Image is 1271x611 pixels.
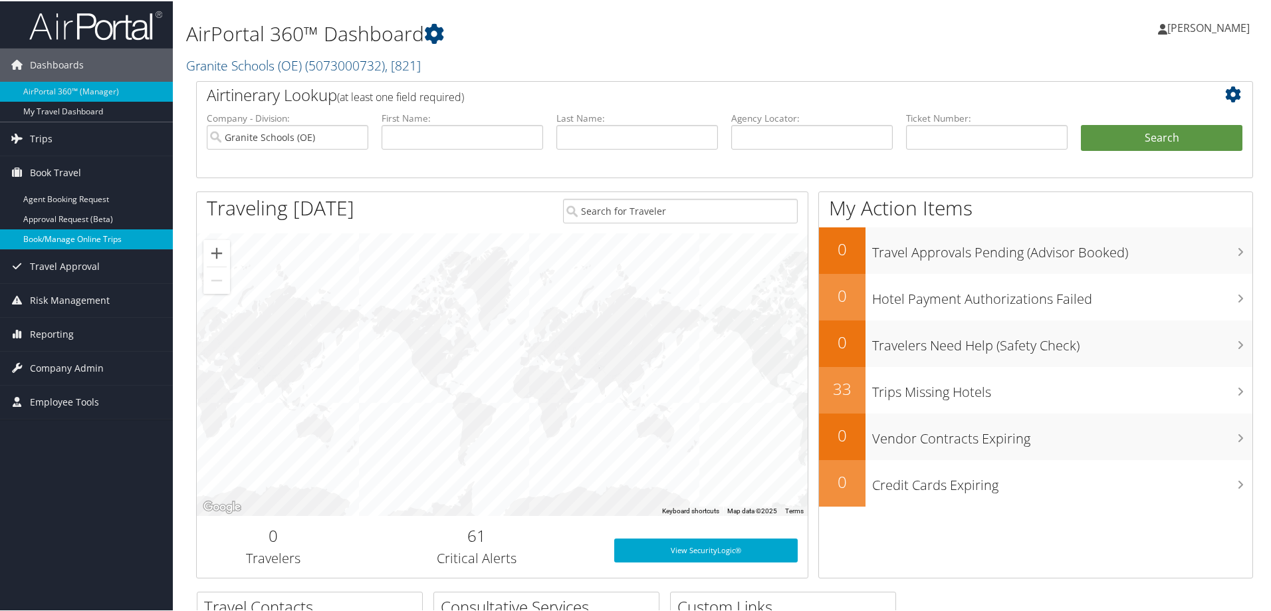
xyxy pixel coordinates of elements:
[563,197,798,222] input: Search for Traveler
[819,459,1252,505] a: 0Credit Cards Expiring
[819,366,1252,412] a: 33Trips Missing Hotels
[207,110,368,124] label: Company - Division:
[30,155,81,188] span: Book Travel
[382,110,543,124] label: First Name:
[186,55,421,73] a: Granite Schools (OE)
[203,239,230,265] button: Zoom in
[727,506,777,513] span: Map data ©2025
[819,226,1252,273] a: 0Travel Approvals Pending (Advisor Booked)
[819,330,866,352] h2: 0
[203,266,230,293] button: Zoom out
[30,350,104,384] span: Company Admin
[30,384,99,418] span: Employee Tools
[207,548,340,566] h3: Travelers
[30,283,110,316] span: Risk Management
[819,469,866,492] h2: 0
[872,375,1252,400] h3: Trips Missing Hotels
[207,82,1155,105] h2: Airtinerary Lookup
[30,47,84,80] span: Dashboards
[207,523,340,546] h2: 0
[360,523,594,546] h2: 61
[872,468,1252,493] h3: Credit Cards Expiring
[337,88,464,103] span: (at least one field required)
[819,412,1252,459] a: 0Vendor Contracts Expiring
[200,497,244,515] a: Open this area in Google Maps (opens a new window)
[785,506,804,513] a: Terms (opens in new tab)
[29,9,162,40] img: airportal-logo.png
[906,110,1068,124] label: Ticket Number:
[819,273,1252,319] a: 0Hotel Payment Authorizations Failed
[207,193,354,221] h1: Traveling [DATE]
[872,235,1252,261] h3: Travel Approvals Pending (Advisor Booked)
[662,505,719,515] button: Keyboard shortcuts
[556,110,718,124] label: Last Name:
[614,537,798,561] a: View SecurityLogic®
[1167,19,1250,34] span: [PERSON_NAME]
[819,283,866,306] h2: 0
[819,237,866,259] h2: 0
[872,328,1252,354] h3: Travelers Need Help (Safety Check)
[872,422,1252,447] h3: Vendor Contracts Expiring
[819,193,1252,221] h1: My Action Items
[305,55,385,73] span: ( 5073000732 )
[731,110,893,124] label: Agency Locator:
[30,316,74,350] span: Reporting
[1081,124,1242,150] button: Search
[819,376,866,399] h2: 33
[385,55,421,73] span: , [ 821 ]
[819,423,866,445] h2: 0
[30,249,100,282] span: Travel Approval
[872,282,1252,307] h3: Hotel Payment Authorizations Failed
[30,121,53,154] span: Trips
[819,319,1252,366] a: 0Travelers Need Help (Safety Check)
[1158,7,1263,47] a: [PERSON_NAME]
[200,497,244,515] img: Google
[186,19,904,47] h1: AirPortal 360™ Dashboard
[360,548,594,566] h3: Critical Alerts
